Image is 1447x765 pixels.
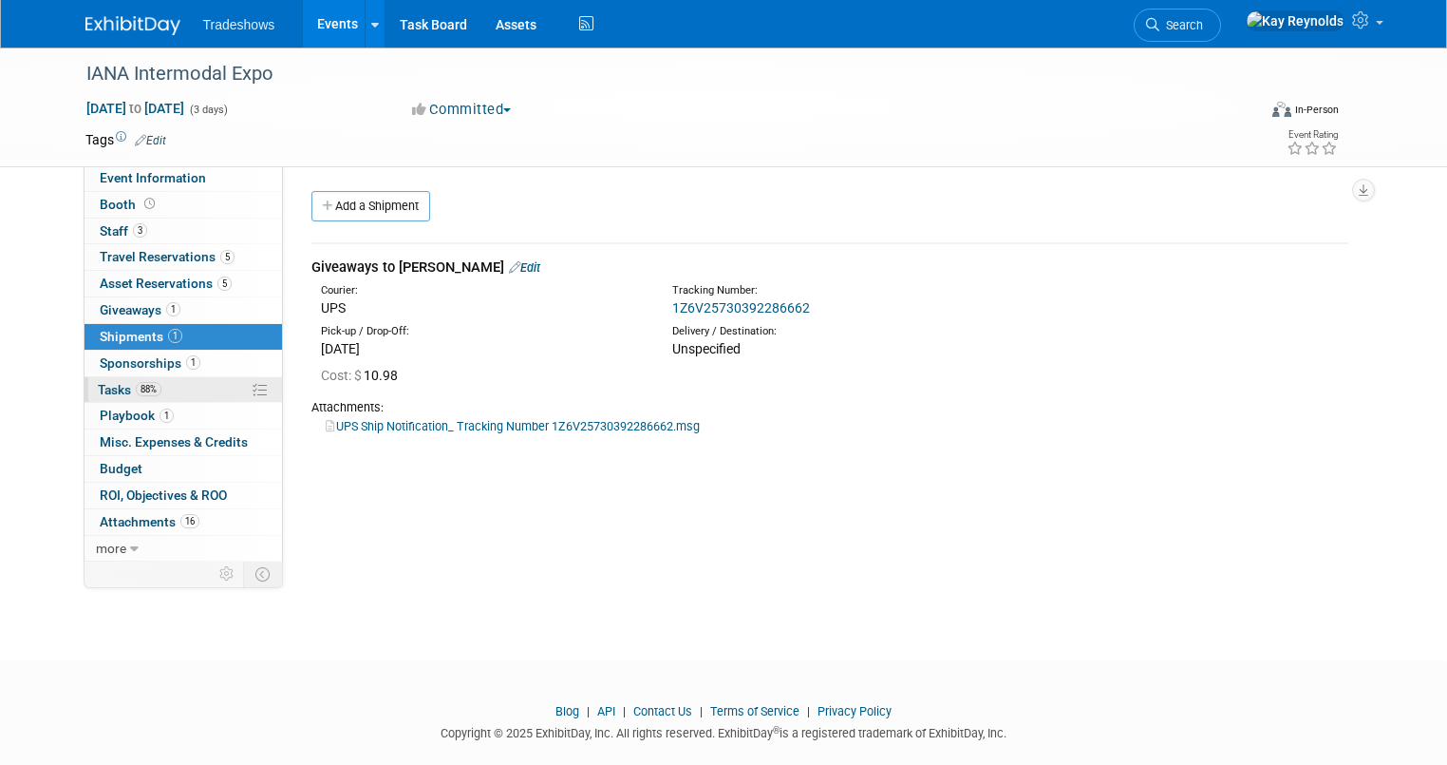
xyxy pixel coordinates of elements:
span: Unspecified [672,341,741,356]
a: Travel Reservations5 [85,244,282,270]
a: Search [1134,9,1221,42]
a: Edit [509,260,540,275]
span: Staff [100,223,147,239]
span: Tasks [98,382,161,397]
div: Event Format [1154,99,1339,127]
a: Attachments16 [85,509,282,535]
a: Budget [85,456,282,482]
div: Delivery / Destination: [672,324,996,339]
span: | [802,704,815,718]
span: Playbook [100,408,174,423]
span: 5 [217,277,232,291]
div: Giveaways to [PERSON_NAME] [311,258,1348,277]
td: Tags [85,130,166,149]
span: 1 [160,409,174,423]
span: 16 [180,514,199,528]
a: Staff3 [85,219,282,244]
span: Giveaways [100,302,180,317]
span: Misc. Expenses & Credits [100,434,248,449]
img: Kay Reynolds [1246,10,1344,31]
span: 5 [220,250,235,264]
div: Attachments: [311,399,1348,416]
span: Cost: $ [321,368,364,383]
span: 88% [136,382,161,396]
a: Blog [555,704,579,718]
a: Shipments1 [85,324,282,350]
a: Tasks88% [85,377,282,403]
img: ExhibitDay [85,16,180,35]
span: Booth not reserved yet [141,197,159,211]
span: 1 [166,302,180,316]
a: ROI, Objectives & ROO [85,483,282,508]
span: [DATE] [DATE] [85,100,185,117]
a: more [85,536,282,562]
a: 1Z6V25730392286662 [672,300,810,316]
button: Committed [405,100,518,120]
span: Sponsorships [100,355,200,371]
div: [DATE] [321,339,645,358]
span: Travel Reservations [100,249,235,264]
span: Tradeshows [203,17,275,32]
div: Pick-up / Drop-Off: [321,324,645,339]
span: 3 [133,223,147,238]
span: Asset Reservations [100,276,232,291]
span: 1 [168,329,182,343]
span: Shipments [100,329,182,344]
span: ROI, Objectives & ROO [100,488,227,503]
sup: ® [773,725,780,736]
a: Playbook1 [85,403,282,429]
a: Booth [85,192,282,218]
a: UPS Ship Notification_ Tracking Number 1Z6V25730392286662.msg [326,419,700,433]
div: In-Person [1294,103,1339,117]
img: Format-Inperson.png [1272,102,1291,117]
span: Budget [100,461,142,476]
span: | [695,704,707,718]
div: UPS [321,298,645,317]
span: more [96,541,126,556]
span: | [618,704,630,718]
a: Contact Us [633,704,692,718]
a: API [597,704,615,718]
span: Attachments [100,514,199,529]
a: Privacy Policy [817,704,892,718]
div: Tracking Number: [672,283,1083,298]
a: Asset Reservations5 [85,271,282,296]
span: 1 [186,355,200,370]
a: Terms of Service [710,704,799,718]
span: | [582,704,594,718]
a: Add a Shipment [311,191,430,221]
td: Toggle Event Tabs [243,562,282,586]
td: Personalize Event Tab Strip [211,562,244,586]
span: 10.98 [321,368,405,383]
span: (3 days) [188,104,228,116]
span: to [126,101,144,116]
a: Giveaways1 [85,297,282,323]
a: Sponsorships1 [85,351,282,376]
div: IANA Intermodal Expo [80,57,1232,91]
a: Event Information [85,165,282,191]
div: Courier: [321,283,645,298]
span: Booth [100,197,159,212]
a: Edit [135,134,166,147]
a: Misc. Expenses & Credits [85,430,282,455]
span: Search [1159,18,1203,32]
div: Event Rating [1287,130,1338,140]
span: Event Information [100,170,206,185]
